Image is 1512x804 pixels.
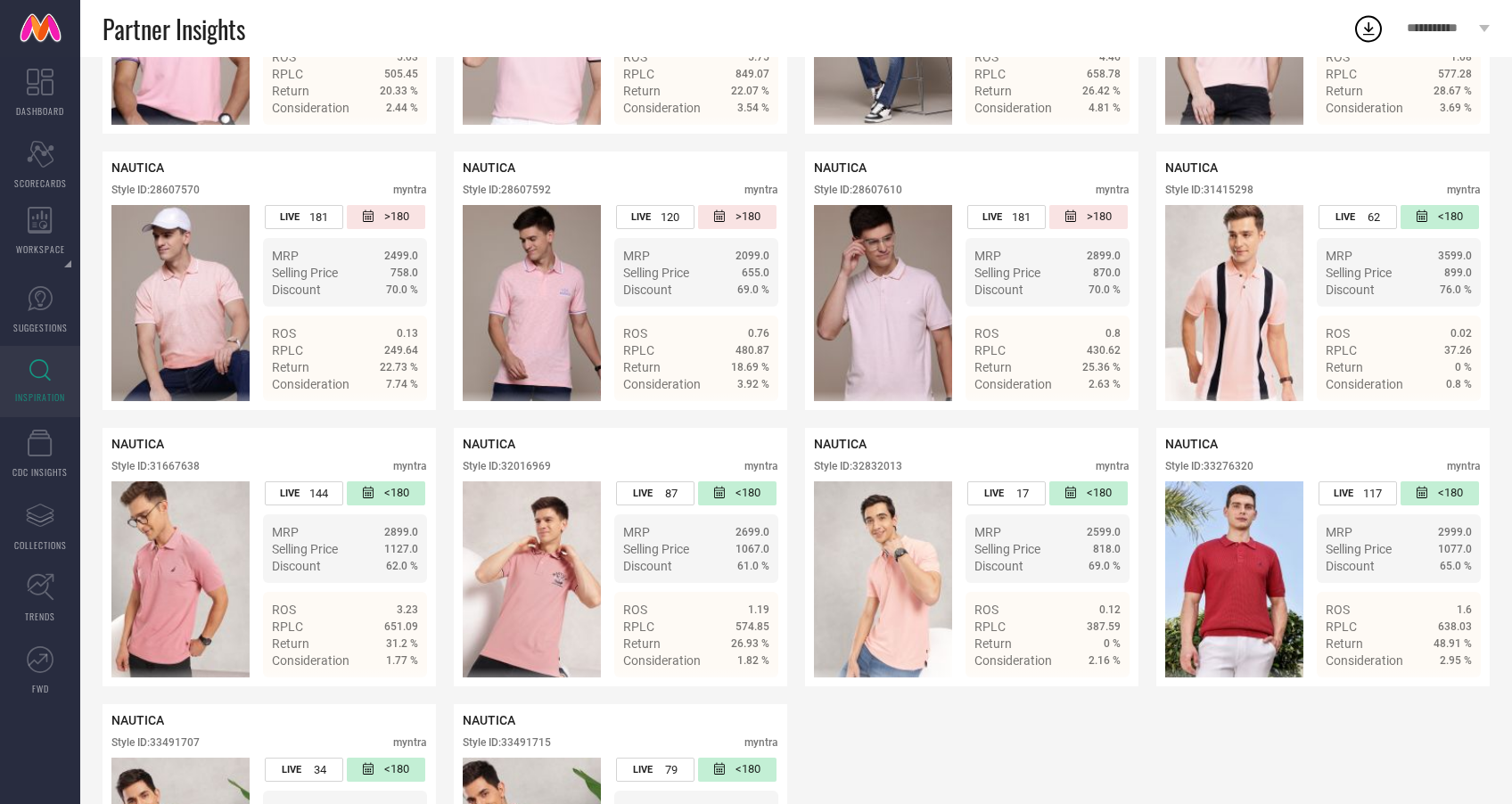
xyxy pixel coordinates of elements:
span: Consideration [272,101,349,115]
span: 0.76 [748,327,769,340]
span: Return [1326,636,1363,651]
div: Number of days the style has been live on the platform [616,481,694,505]
span: ROS [974,326,998,340]
div: Number of days the style has been live on the platform [616,205,694,229]
span: NAUTICA [111,160,164,175]
span: 22.07 % [731,85,769,97]
span: ROS [974,50,998,64]
span: 2699.0 [735,526,769,538]
span: 181 [309,210,328,224]
span: Details [378,409,418,423]
div: myntra [744,460,778,472]
span: RPLC [974,619,1006,634]
span: 505.45 [384,68,418,80]
span: MRP [623,249,650,263]
span: INSPIRATION [15,390,65,404]
span: NAUTICA [814,160,867,175]
span: LIVE [1334,488,1353,499]
span: CDC INSIGHTS [12,465,68,479]
img: Style preview image [463,205,601,401]
span: LIVE [982,211,1002,223]
span: Details [729,409,769,423]
span: 0.8 [1105,327,1121,340]
span: RPLC [974,343,1006,357]
span: 3599.0 [1438,250,1472,262]
span: 387.59 [1087,620,1121,633]
span: MRP [272,249,299,263]
div: Number of days since the style was first listed on the platform [698,758,777,782]
a: Details [360,133,418,147]
span: NAUTICA [111,713,164,727]
span: ROS [1326,50,1350,64]
div: Number of days since the style was first listed on the platform [1049,481,1128,505]
span: 69.0 % [1089,560,1121,572]
span: Discount [272,559,321,573]
img: Style preview image [463,481,601,677]
a: Details [360,685,418,700]
span: LIVE [282,764,301,775]
span: <180 [384,762,409,777]
div: myntra [1096,184,1130,196]
span: Selling Price [623,266,689,280]
span: 3.69 % [1440,102,1472,114]
span: 25.36 % [1082,361,1121,373]
span: 577.28 [1438,68,1472,80]
a: Details [1414,133,1472,147]
span: 758.0 [390,267,418,279]
span: Discount [1326,559,1375,573]
span: Consideration [974,653,1052,668]
div: Number of days the style has been live on the platform [265,758,343,782]
span: 17 [1016,487,1029,500]
span: Details [1081,133,1121,147]
div: Number of days since the style was first listed on the platform [698,481,777,505]
img: Style preview image [1165,205,1303,401]
span: 870.0 [1093,267,1121,279]
div: Number of days the style has been live on the platform [616,758,694,782]
a: Details [711,409,769,423]
div: Click to view image [463,205,601,401]
span: 26.42 % [1082,85,1121,97]
span: Partner Insights [103,11,245,47]
span: FWD [32,682,49,695]
span: 37.26 [1444,344,1472,357]
span: Return [272,636,309,651]
div: Style ID: 31667638 [111,460,200,472]
span: RPLC [623,343,654,357]
div: Number of days since the style was first listed on the platform [1401,481,1479,505]
span: <180 [1438,486,1463,501]
span: 31.2 % [386,637,418,650]
img: Style preview image [1165,481,1303,677]
span: Return [1326,360,1363,374]
span: 26.93 % [731,637,769,650]
span: Consideration [974,101,1052,115]
span: Details [1432,409,1472,423]
span: RPLC [1326,67,1357,81]
span: 2.63 % [1089,378,1121,390]
span: Details [1432,685,1472,700]
div: Style ID: 32832013 [814,460,902,472]
span: 61.0 % [737,560,769,572]
span: ROS [1326,603,1350,617]
span: 658.78 [1087,68,1121,80]
span: 7.74 % [386,378,418,390]
div: myntra [393,736,427,749]
span: ROS [272,603,296,617]
div: Style ID: 33276320 [1165,460,1253,472]
span: 87 [665,487,678,500]
div: Open download list [1352,12,1385,45]
span: ROS [974,603,998,617]
span: <180 [1087,486,1112,501]
img: Style preview image [814,481,952,677]
div: Number of days the style has been live on the platform [1319,481,1397,505]
span: Return [272,84,309,98]
span: 655.0 [742,267,769,279]
div: Style ID: 33491715 [463,736,551,749]
div: Style ID: 33491707 [111,736,200,749]
span: NAUTICA [463,160,515,175]
span: NAUTICA [814,437,867,451]
span: 2.95 % [1440,654,1472,667]
span: 2.44 % [386,102,418,114]
span: 2599.0 [1087,526,1121,538]
span: ROS [272,50,296,64]
span: Selling Price [623,542,689,556]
